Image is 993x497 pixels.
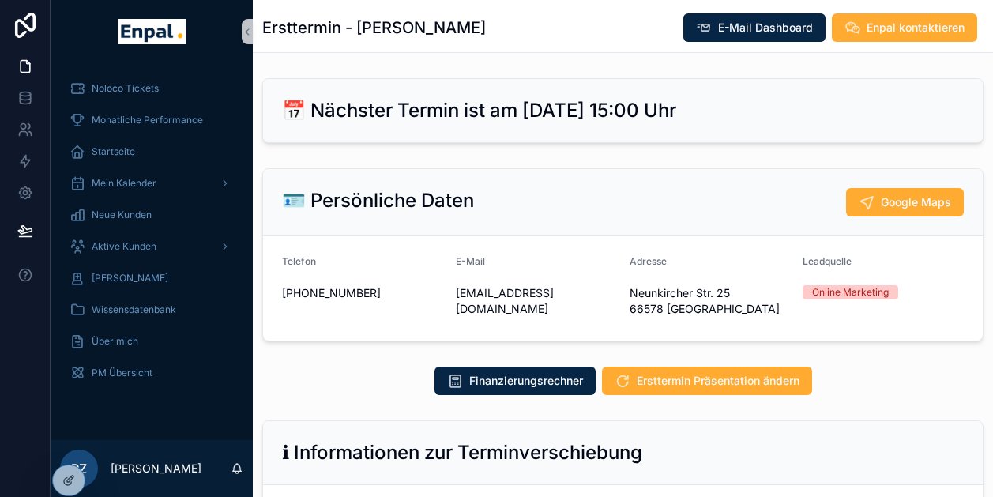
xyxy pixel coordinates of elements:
[683,13,826,42] button: E-Mail Dashboard
[637,373,799,389] span: Ersttermin Präsentation ändern
[111,461,201,476] p: [PERSON_NAME]
[60,232,243,261] a: Aktive Kunden
[92,272,168,284] span: [PERSON_NAME]
[456,255,485,267] span: E-Mail
[282,440,642,465] h2: ℹ Informationen zur Terminverschiebung
[630,255,667,267] span: Adresse
[60,359,243,387] a: PM Übersicht
[282,285,443,301] span: [PHONE_NUMBER]
[92,335,138,348] span: Über mich
[469,373,583,389] span: Finanzierungsrechner
[92,209,152,221] span: Neue Kunden
[60,327,243,356] a: Über mich
[92,145,135,158] span: Startseite
[92,240,156,253] span: Aktive Kunden
[434,367,596,395] button: Finanzierungsrechner
[92,367,152,379] span: PM Übersicht
[92,303,176,316] span: Wissensdatenbank
[60,106,243,134] a: Monatliche Performance
[282,188,474,213] h2: 🪪 Persönliche Daten
[881,194,951,210] span: Google Maps
[60,74,243,103] a: Noloco Tickets
[60,201,243,229] a: Neue Kunden
[60,264,243,292] a: [PERSON_NAME]
[803,255,852,267] span: Leadquelle
[262,17,486,39] h1: Ersttermin - [PERSON_NAME]
[602,367,812,395] button: Ersttermin Präsentation ändern
[92,82,159,95] span: Noloco Tickets
[92,177,156,190] span: Mein Kalender
[846,188,964,216] button: Google Maps
[118,19,185,44] img: App logo
[92,114,203,126] span: Monatliche Performance
[832,13,977,42] button: Enpal kontaktieren
[630,285,791,317] span: Neunkircher Str. 25 66578 [GEOGRAPHIC_DATA]
[812,285,889,299] div: Online Marketing
[60,296,243,324] a: Wissensdatenbank
[867,20,965,36] span: Enpal kontaktieren
[282,98,676,123] h2: 📅 Nächster Termin ist am [DATE] 15:00 Uhr
[71,459,87,478] span: RZ
[60,137,243,166] a: Startseite
[456,285,617,317] span: [EMAIL_ADDRESS][DOMAIN_NAME]
[51,63,253,408] div: scrollable content
[60,169,243,198] a: Mein Kalender
[282,255,316,267] span: Telefon
[718,20,813,36] span: E-Mail Dashboard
